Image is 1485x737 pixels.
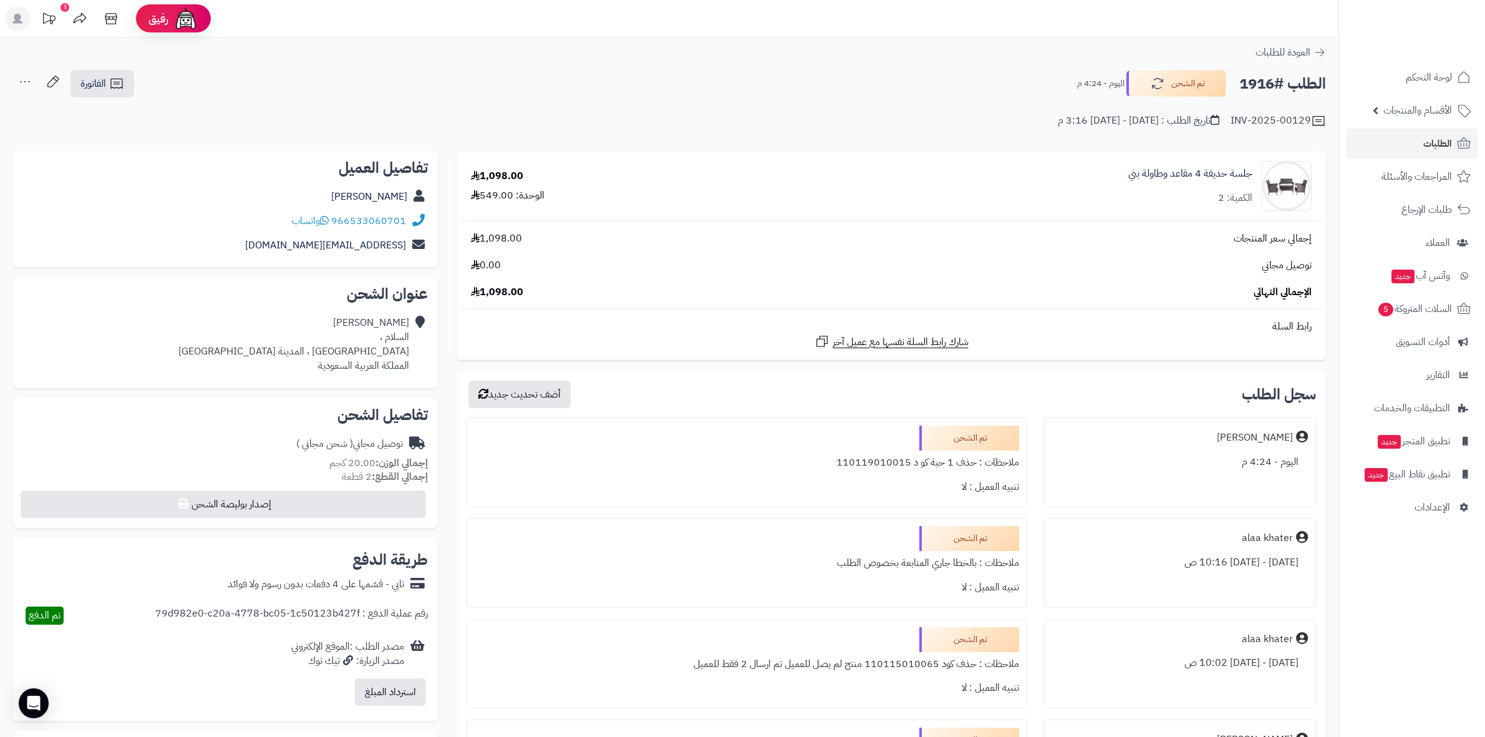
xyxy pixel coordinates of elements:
[1234,232,1312,246] span: إجمالي سعر المنتجات
[291,654,404,668] div: مصدر الزيارة: تيك توك
[1231,114,1326,129] div: INV-2025-00129
[355,678,426,706] button: استرداد المبلغ
[148,11,168,26] span: رفيق
[155,607,428,625] div: رقم عملية الدفع : 79d982e0-c20a-4778-bc05-1c50123b427f
[471,285,523,300] span: 1,098.00
[296,437,403,451] div: توصيل مجاني
[292,213,329,228] a: واتساب
[178,316,409,373] div: [PERSON_NAME] السلام ، [GEOGRAPHIC_DATA] ، المدينة [GEOGRAPHIC_DATA] المملكة العربية السعودية
[1254,285,1312,300] span: الإجمالي النهائي
[475,551,1019,575] div: ملاحظات : بالخطا جاري المتابعة بخصوص الطلب
[22,408,428,422] h2: تفاصيل الشحن
[1058,114,1219,128] div: تاريخ الطلب : [DATE] - [DATE] 3:16 م
[815,334,969,349] a: شارك رابط السلة نفسها مع عميل آخر
[80,76,106,91] span: الفاتورة
[372,469,428,484] strong: إجمالي القطع:
[475,652,1019,676] div: ملاحظات : حذف كود 110115010065 منتج لم يصل للعميل تم ارسال 2 فقط للعميل
[1242,632,1293,647] div: alaa khater
[1347,62,1478,92] a: لوحة التحكم
[1255,45,1310,60] span: العودة للطلبات
[331,189,407,204] a: [PERSON_NAME]
[1077,77,1125,90] small: اليوم - 4:24 م
[1262,161,1311,211] img: 1753687112-1732806768-110119010015-1000x1000%20(1)-90x90.jpg
[1390,267,1450,285] span: وآتس آب
[1376,432,1450,450] span: تطبيق المتجر
[1347,129,1478,159] a: الطلبات
[919,526,1019,551] div: تم الشحن
[1347,492,1478,522] a: الإعدادات
[1347,327,1478,357] a: أدوات التسويق
[375,456,428,471] strong: إجمالي الوزن:
[1426,366,1450,384] span: التقارير
[1401,201,1452,218] span: طلبات الإرجاع
[1262,258,1312,273] span: توصيل مجاني
[1374,399,1450,417] span: التطبيقات والخدمات
[1383,102,1452,119] span: الأقسام والمنتجات
[1242,531,1293,545] div: alaa khater
[1426,234,1450,251] span: العملاء
[919,426,1019,451] div: تم الشحن
[1347,426,1478,456] a: تطبيق المتجرجديد
[22,160,428,175] h2: تفاصيل العميل
[1217,431,1293,445] div: [PERSON_NAME]
[22,286,428,301] h2: عنوان الشحن
[1415,499,1450,516] span: الإعدادات
[1391,270,1415,283] span: جديد
[1239,71,1326,97] h2: الطلب #1916
[1400,26,1473,52] img: logo-2.png
[1347,360,1478,390] a: التقارير
[1128,167,1252,181] a: جلسة حديقة 4 مقاعد وطاولة بني
[1218,191,1252,205] div: الكمية: 2
[1347,195,1478,225] a: طلبات الإرجاع
[228,577,404,592] div: تابي - قسّمها على 4 دفعات بدون رسوم ولا فوائد
[471,232,522,246] span: 1,098.00
[1052,651,1308,675] div: [DATE] - [DATE] 10:02 ص
[475,575,1019,600] div: تنبيه العميل : لا
[1378,435,1401,449] span: جديد
[70,70,134,97] a: الفاتورة
[1347,459,1478,489] a: تطبيق نقاط البيعجديد
[33,6,64,34] a: تحديثات المنصة
[1377,300,1452,318] span: السلات المتروكة
[475,451,1019,475] div: ملاحظات : حذف 1 حبة كو د 110119010015
[471,169,523,183] div: 1,098.00
[245,238,406,253] a: [EMAIL_ADDRESS][DOMAIN_NAME]
[331,213,406,228] a: 966533060701
[21,491,426,518] button: إصدار بوليصة الشحن
[1365,468,1388,482] span: جديد
[342,469,428,484] small: 2 قطعة
[475,475,1019,499] div: تنبيه العميل : لا
[291,640,404,668] div: مصدر الطلب :الموقع الإلكتروني
[60,3,69,12] div: 1
[1363,466,1450,483] span: تطبيق نقاط البيع
[1378,303,1393,317] span: 5
[1347,228,1478,258] a: العملاء
[352,552,428,567] h2: طريقة الدفع
[471,188,544,203] div: الوحدة: 549.00
[19,688,49,718] div: Open Intercom Messenger
[329,456,428,471] small: 20.00 كجم
[1052,550,1308,575] div: [DATE] - [DATE] 10:16 ص
[296,436,353,451] span: ( شحن مجاني )
[1347,393,1478,423] a: التطبيقات والخدمات
[1052,450,1308,474] div: اليوم - 4:24 م
[919,627,1019,652] div: تم الشحن
[173,6,198,31] img: ai-face.png
[1381,168,1452,185] span: المراجعات والأسئلة
[1396,333,1450,351] span: أدوات التسويق
[29,608,60,623] span: تم الدفع
[1406,69,1452,86] span: لوحة التحكم
[1242,387,1316,402] h3: سجل الطلب
[475,676,1019,700] div: تنبيه العميل : لا
[471,258,501,273] span: 0.00
[462,320,1321,334] div: رابط السلة
[1347,294,1478,324] a: السلات المتروكة5
[1423,135,1452,152] span: الطلبات
[1347,162,1478,192] a: المراجعات والأسئلة
[1255,45,1326,60] a: العودة للطلبات
[833,335,969,349] span: شارك رابط السلة نفسها مع عميل آخر
[1126,71,1226,97] button: تم الشحن
[468,381,571,408] button: أضف تحديث جديد
[1347,261,1478,291] a: وآتس آبجديد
